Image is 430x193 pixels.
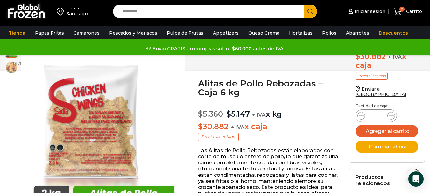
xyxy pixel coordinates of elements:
[388,54,402,60] span: + IVA
[106,27,160,39] a: Pescados y Mariscos
[245,27,283,39] a: Queso Crema
[356,52,386,61] bdi: 30.882
[353,8,385,15] span: Iniciar sesión
[392,4,424,19] a: 0 Carrito
[198,133,239,141] p: Precio al contado
[408,171,424,187] div: Open Intercom Messenger
[70,27,103,39] a: Camarones
[356,86,406,97] a: Enviar a [GEOGRAPHIC_DATA]
[343,27,372,39] a: Abarrotes
[226,109,250,119] bdi: 5.147
[356,141,419,153] button: Comprar ahora
[304,5,317,18] button: Search button
[66,6,88,10] div: Enviar a
[356,72,388,80] p: Precio al contado
[66,10,88,17] div: Santiago
[32,27,67,39] a: Papas Fritas
[231,124,245,130] span: + IVA
[347,5,385,18] a: Iniciar sesión
[198,122,203,131] span: $
[57,6,66,17] img: address-field-icon.svg
[356,52,419,70] div: x caja
[164,27,207,39] a: Pulpa de Frutas
[198,79,339,97] h1: Alitas de Pollo Rebozadas – Caja 6 kg
[399,7,405,12] span: 0
[252,112,266,118] span: + IVA
[376,27,411,39] a: Descuentos
[356,52,360,61] span: $
[198,109,203,119] span: $
[198,122,339,131] p: x caja
[5,61,18,74] span: alitas-de-pollo
[405,8,422,15] span: Carrito
[356,174,419,186] h2: Productos relacionados
[198,103,339,119] p: x kg
[5,27,29,39] a: Tienda
[319,27,340,39] a: Pollos
[210,27,242,39] a: Appetizers
[286,27,316,39] a: Hortalizas
[226,109,231,119] span: $
[198,122,228,131] bdi: 30.882
[356,125,419,137] button: Agregar al carrito
[356,104,419,108] p: Cantidad de cajas
[370,111,382,120] input: Product quantity
[198,109,223,119] bdi: 5.360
